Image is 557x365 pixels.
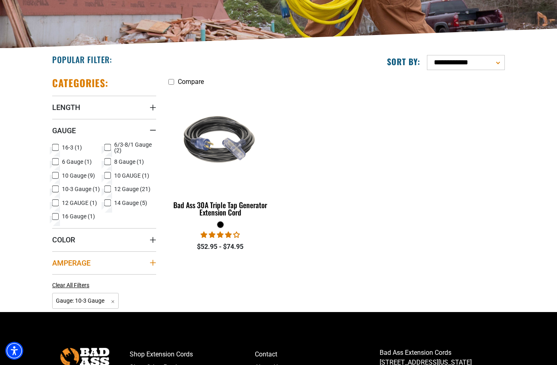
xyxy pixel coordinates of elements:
span: 12 Gauge (21) [114,186,150,192]
summary: Length [52,96,156,119]
a: Contact [255,348,380,361]
span: 12 GAUGE (1) [62,200,97,206]
a: Clear All Filters [52,281,93,290]
span: 6 Gauge (1) [62,159,92,165]
span: 14 Gauge (5) [114,200,147,206]
span: 10 Gauge (9) [62,173,95,178]
span: 4.00 stars [201,231,240,239]
span: Gauge: 10-3 Gauge [52,293,119,309]
summary: Amperage [52,251,156,274]
span: 8 Gauge (1) [114,159,144,165]
span: 16-3 (1) [62,145,82,150]
div: $52.95 - $74.95 [168,242,272,252]
span: 10 GAUGE (1) [114,173,149,178]
span: Color [52,235,75,244]
img: black [169,94,272,187]
span: Clear All Filters [52,282,89,288]
span: 10-3 Gauge (1) [62,186,100,192]
a: black Bad Ass 30A Triple Tap Generator Extension Cord [168,90,272,221]
div: Bad Ass 30A Triple Tap Generator Extension Cord [168,201,272,216]
summary: Color [52,228,156,251]
span: Gauge [52,126,76,135]
h2: Categories: [52,77,108,89]
span: 16 Gauge (1) [62,213,95,219]
div: Accessibility Menu [5,342,23,360]
summary: Gauge [52,119,156,142]
span: Compare [178,78,204,86]
span: 6/3-8/1 Gauge (2) [114,142,153,153]
a: Gauge: 10-3 Gauge [52,297,119,304]
span: Amperage [52,258,91,268]
h2: Popular Filter: [52,54,112,65]
a: Shop Extension Cords [130,348,255,361]
label: Sort by: [387,56,420,67]
span: Length [52,103,80,112]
